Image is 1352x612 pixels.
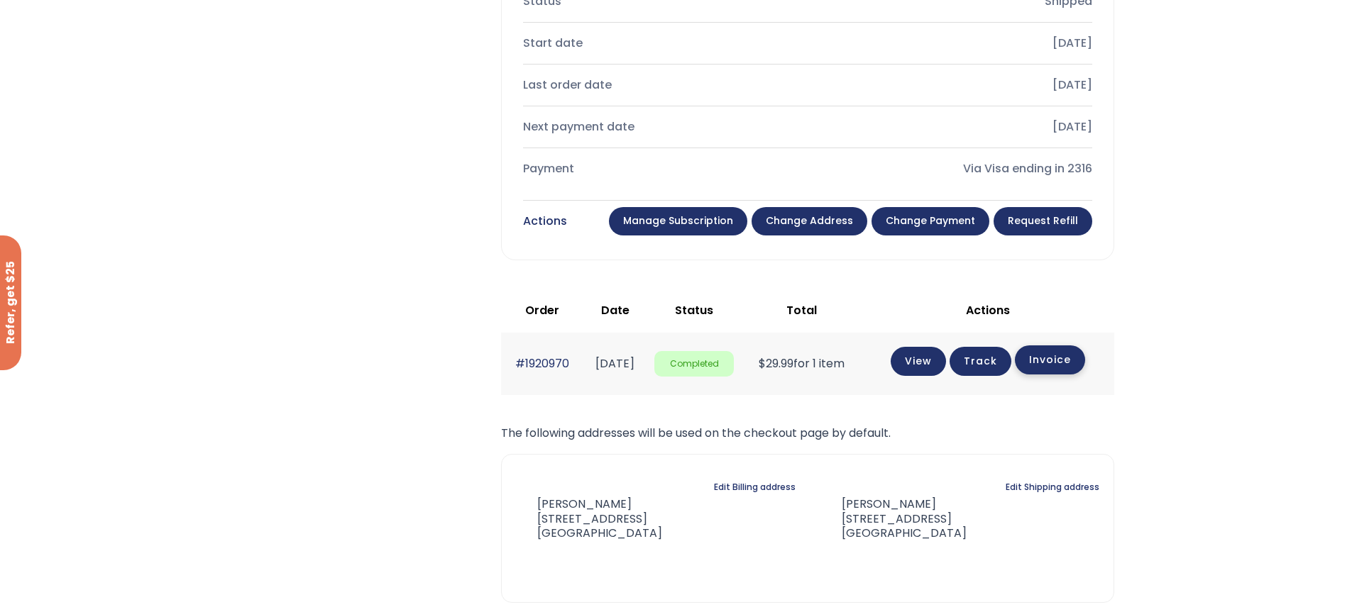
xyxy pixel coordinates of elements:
a: Change address [752,207,867,235]
a: Request Refill [994,207,1092,235]
span: Total [786,302,817,318]
a: Edit Shipping address [1006,477,1099,497]
span: Date [601,302,630,318]
span: 29.99 [759,355,793,372]
td: for 1 item [741,333,862,394]
time: [DATE] [595,355,634,372]
div: [DATE] [819,75,1092,95]
span: Status [675,302,713,318]
address: [PERSON_NAME] [STREET_ADDRESS] [GEOGRAPHIC_DATA] [516,497,662,541]
a: Change payment [872,207,989,235]
a: View [891,347,946,376]
span: Completed [654,351,734,377]
div: Actions [523,211,567,231]
a: Invoice [1015,345,1085,374]
div: [DATE] [819,33,1092,53]
div: Via Visa ending in 2316 [819,159,1092,179]
div: Payment [523,159,796,179]
a: Track [950,347,1011,376]
p: The following addresses will be used on the checkout page by default. [501,423,1114,443]
a: #1920970 [515,355,569,372]
div: Last order date [523,75,796,95]
a: Manage Subscription [609,207,747,235]
div: [DATE] [819,117,1092,137]
div: Start date [523,33,796,53]
address: [PERSON_NAME] [STREET_ADDRESS] [GEOGRAPHIC_DATA] [819,497,967,541]
span: $ [759,355,766,372]
span: Order [525,302,559,318]
span: Actions [966,302,1010,318]
a: Edit Billing address [714,477,796,497]
div: Next payment date [523,117,796,137]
